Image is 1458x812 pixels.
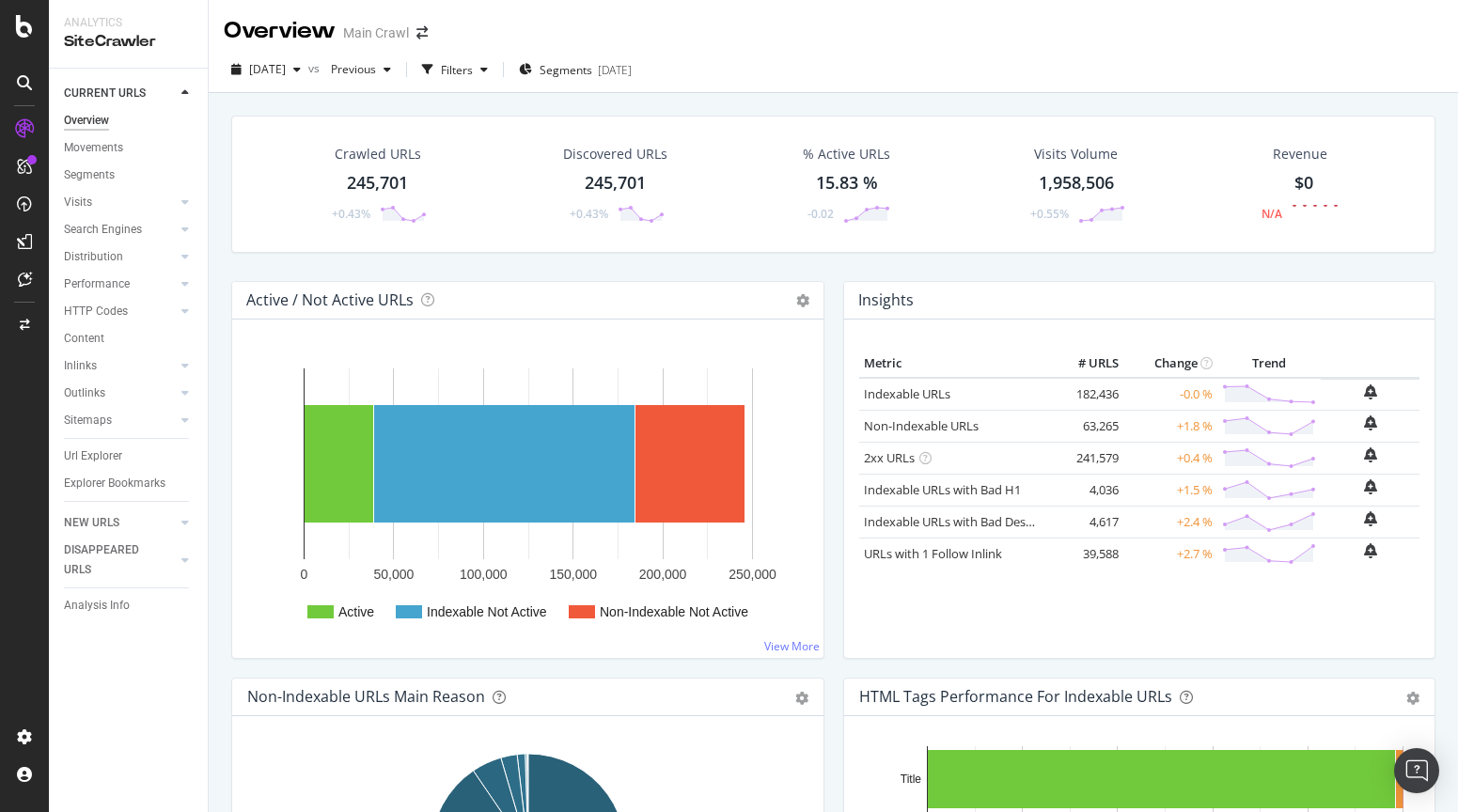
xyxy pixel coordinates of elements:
[1123,350,1217,378] th: Change
[64,302,176,321] a: HTTP Codes
[64,329,104,349] div: Content
[1364,479,1377,494] div: bell-plus
[864,417,979,434] a: Non-Indexable URLs
[64,513,119,533] div: NEW URLS
[1123,378,1217,411] td: -0.0 %
[1364,384,1377,399] div: bell-plus
[864,545,1002,562] a: URLs with 1 Follow Inlink
[1364,543,1377,558] div: bell-plus
[1364,447,1377,462] div: bell-plus
[859,350,1049,378] th: Metric
[64,596,130,616] div: Analysis Info
[323,61,376,77] span: Previous
[335,145,421,164] div: Crawled URLs
[600,604,748,619] text: Non-Indexable Not Active
[1048,410,1123,442] td: 63,265
[460,567,508,582] text: 100,000
[64,274,130,294] div: Performance
[323,55,399,85] button: Previous
[64,474,195,493] a: Explorer Bookmarks
[1048,378,1123,411] td: 182,436
[64,356,176,376] a: Inlinks
[729,567,776,582] text: 250,000
[639,567,687,582] text: 200,000
[64,383,176,403] a: Outlinks
[1030,206,1069,222] div: +0.55%
[64,193,92,212] div: Visits
[64,411,176,430] a: Sitemaps
[441,62,473,78] div: Filters
[511,55,639,85] button: Segments[DATE]
[1123,506,1217,538] td: +2.4 %
[373,567,414,582] text: 50,000
[1394,748,1439,793] div: Open Intercom Messenger
[1294,171,1313,194] span: $0
[796,294,809,307] i: Options
[795,692,808,705] div: gear
[64,540,176,580] a: DISAPPEARED URLS
[246,288,414,313] h4: Active / Not Active URLs
[249,61,286,77] span: 2025 Oct. 14th
[1123,442,1217,474] td: +0.4 %
[416,26,428,39] div: arrow-right-arrow-left
[347,171,408,195] div: 245,701
[563,145,667,164] div: Discovered URLs
[427,604,547,619] text: Indexable Not Active
[1262,206,1282,222] div: N/A
[1048,538,1123,570] td: 39,588
[1364,415,1377,430] div: bell-plus
[64,474,165,493] div: Explorer Bookmarks
[64,31,193,53] div: SiteCrawler
[64,513,176,533] a: NEW URLS
[64,446,195,466] a: Url Explorer
[864,385,950,402] a: Indexable URLs
[64,15,193,31] div: Analytics
[1048,506,1123,538] td: 4,617
[332,206,370,222] div: +0.43%
[64,84,176,103] a: CURRENT URLS
[1039,171,1114,195] div: 1,958,506
[1273,145,1327,164] span: Revenue
[1406,692,1419,705] div: gear
[64,274,176,294] a: Performance
[64,84,146,103] div: CURRENT URLS
[900,773,921,786] text: Title
[1123,538,1217,570] td: +2.7 %
[64,247,176,267] a: Distribution
[64,165,195,185] a: Segments
[1217,350,1321,378] th: Trend
[64,138,195,158] a: Movements
[1048,442,1123,474] td: 241,579
[64,111,109,131] div: Overview
[64,138,123,158] div: Movements
[64,220,142,240] div: Search Engines
[1048,350,1123,378] th: # URLS
[549,567,597,582] text: 150,000
[864,481,1021,498] a: Indexable URLs with Bad H1
[301,567,308,582] text: 0
[1364,511,1377,526] div: bell-plus
[247,350,808,643] svg: A chart.
[64,165,115,185] div: Segments
[1048,474,1123,506] td: 4,036
[64,329,195,349] a: Content
[64,111,195,131] a: Overview
[64,383,105,403] div: Outlinks
[585,171,646,195] div: 245,701
[803,145,890,164] div: % Active URLs
[64,302,128,321] div: HTTP Codes
[415,55,495,85] button: Filters
[64,596,195,616] a: Analysis Info
[570,206,608,222] div: +0.43%
[1034,145,1118,164] div: Visits Volume
[308,60,323,76] span: vs
[64,247,123,267] div: Distribution
[864,513,1069,530] a: Indexable URLs with Bad Description
[764,638,820,654] a: View More
[1123,474,1217,506] td: +1.5 %
[1123,410,1217,442] td: +1.8 %
[858,288,914,313] h4: Insights
[247,687,485,706] div: Non-Indexable URLs Main Reason
[864,449,915,466] a: 2xx URLs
